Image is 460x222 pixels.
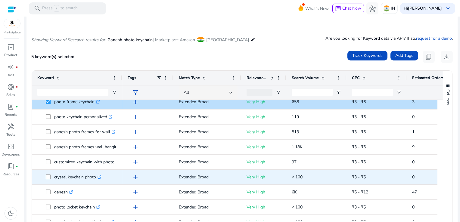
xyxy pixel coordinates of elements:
[369,5,376,12] span: hub
[352,99,366,105] span: ₹3 - ₹6
[292,114,299,120] span: 119
[132,98,139,106] span: add
[54,96,100,108] p: photo frame keychain
[5,112,17,117] p: Reports
[179,75,200,81] span: Match Type
[444,5,452,12] span: keyboard_arrow_down
[42,5,78,12] p: Press to search
[37,89,108,96] input: Keyword Filter Input
[54,156,120,168] p: customized keychain with photo
[391,3,395,14] p: IN
[7,163,14,170] span: book_4
[16,66,18,68] span: fiber_manual_record
[395,52,413,59] span: Add Tags
[247,111,281,123] p: Very High
[16,86,18,88] span: fiber_manual_record
[352,174,366,180] span: ₹3 - ₹5
[179,186,236,198] p: Extended Broad
[366,2,378,14] button: hub
[54,201,100,213] p: photo locket keychain
[184,90,189,95] span: All
[4,19,20,28] img: amazon.svg
[54,5,59,12] span: /
[37,75,54,81] span: Keyword
[4,30,20,35] p: Marketplace
[16,165,18,168] span: fiber_manual_record
[292,189,297,195] span: 6K
[384,5,390,11] img: in.svg
[6,132,15,137] p: Tools
[352,189,368,195] span: ₹6 - ₹12
[292,129,299,135] span: 513
[31,37,106,43] i: Showing Keyword Research results for:
[412,129,415,135] span: 1
[412,189,417,195] span: 47
[325,35,453,42] p: Are you looking for Keyword data via API? If so, .
[179,171,236,183] p: Extended Broad
[54,171,101,183] p: crystal keychain photo
[352,159,366,165] span: ₹3 - ₹6
[443,53,450,60] span: download
[132,204,139,211] span: add
[54,141,125,153] p: ganesh photo frames wall hanging
[416,35,452,41] a: request for a demo
[305,3,329,14] span: What's New
[7,44,14,51] span: inventory_2
[336,90,341,95] button: Open Filter Menu
[132,143,139,151] span: add
[2,171,19,177] p: Resources
[408,5,442,11] b: [PERSON_NAME]
[206,37,249,43] span: [GEOGRAPHIC_DATA]
[332,4,364,13] button: chatChat Now
[7,210,14,217] span: dark_mode
[132,159,139,166] span: add
[7,123,14,130] span: handyman
[132,174,139,181] span: add
[352,129,366,135] span: ₹3 - ₹6
[347,51,387,60] button: Track Keywords
[179,156,236,168] p: Extended Broad
[342,5,361,11] span: Chat Now
[412,144,415,150] span: 9
[54,186,73,198] p: ganesh
[2,152,20,157] p: Developers
[132,128,139,136] span: add
[352,204,366,210] span: ₹3 - ₹5
[352,52,383,59] span: Track Keywords
[352,144,366,150] span: ₹3 - ₹6
[250,36,255,43] mat-icon: edit
[128,75,136,81] span: Tags
[352,89,393,96] input: CPC Filter Input
[247,156,281,168] p: Very High
[247,171,281,183] p: Very High
[247,186,281,198] p: Very High
[404,6,442,11] p: Hi
[292,89,333,96] input: Search Volume Filter Input
[390,51,418,60] button: Add Tags
[7,83,14,91] span: donut_small
[132,189,139,196] span: add
[423,51,435,63] button: content_copy
[292,144,303,150] span: 1.18K
[292,75,319,81] span: Search Volume
[396,90,401,95] button: Open Filter Menu
[7,103,14,110] span: lab_profile
[352,114,366,120] span: ₹3 - ₹6
[7,63,14,71] span: campaign
[276,90,281,95] button: Open Filter Menu
[6,92,15,97] p: Sales
[292,174,303,180] span: < 100
[412,114,415,120] span: 0
[54,111,113,123] p: photo keychain personalized
[335,6,341,12] span: chat
[247,75,268,81] span: Relevance Score
[292,159,297,165] span: 97
[412,99,415,105] span: 3
[445,89,451,105] span: Columns
[179,201,236,213] p: Extended Broad
[16,106,18,108] span: fiber_manual_record
[425,53,432,60] span: content_copy
[132,89,139,96] span: filter_alt
[412,174,415,180] span: 0
[54,126,116,138] p: ganesh photo frames for wall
